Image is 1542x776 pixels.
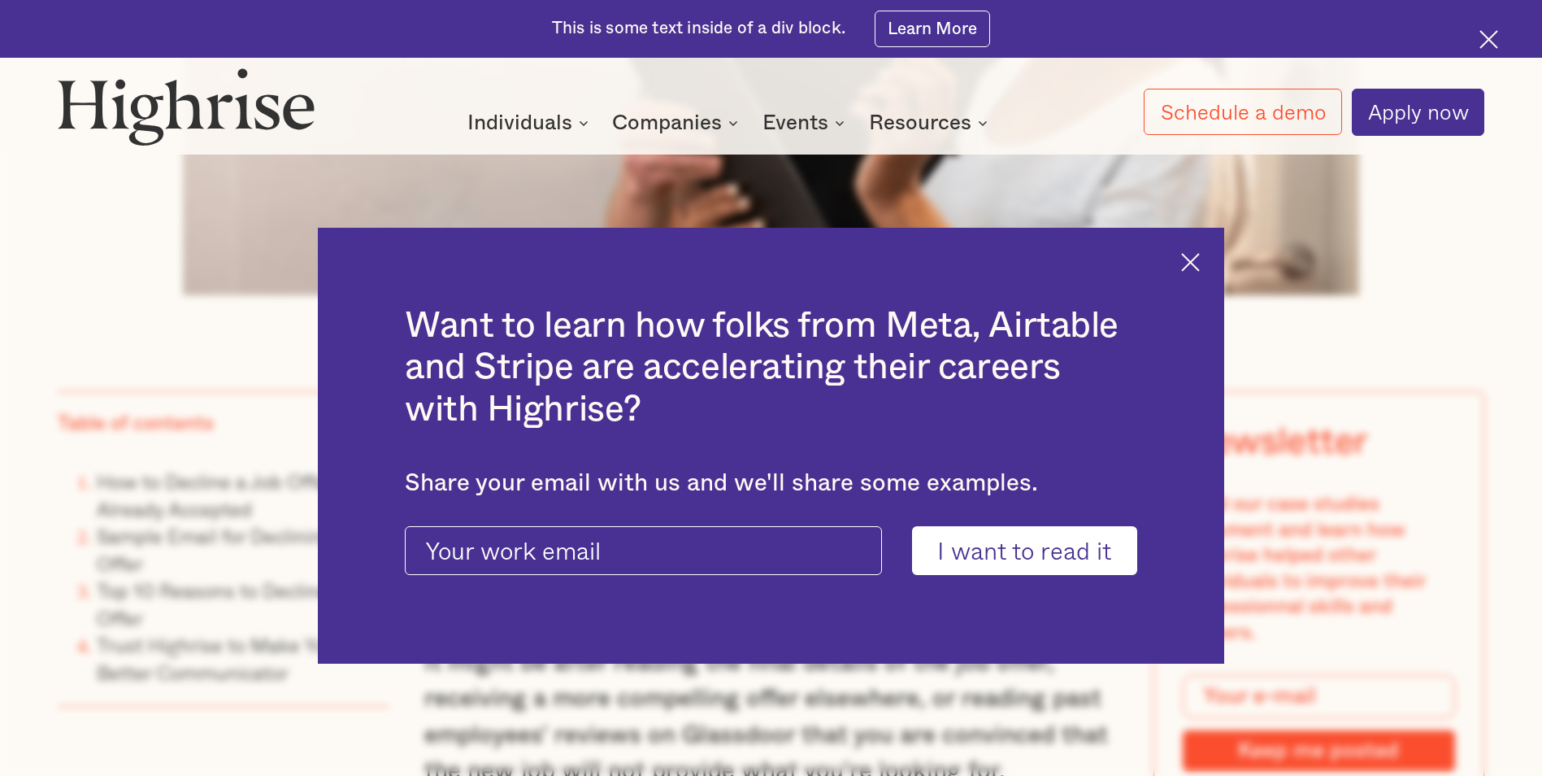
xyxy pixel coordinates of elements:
[405,305,1137,431] h2: Want to learn how folks from Meta, Airtable and Stripe are accelerating their careers with Highrise?
[1144,89,1341,135] a: Schedule a demo
[612,113,743,133] div: Companies
[875,11,991,47] a: Learn More
[762,113,849,133] div: Events
[467,113,593,133] div: Individuals
[552,17,845,40] div: This is some text inside of a div block.
[612,113,722,133] div: Companies
[912,526,1137,574] input: I want to read it
[869,113,971,133] div: Resources
[405,526,882,574] input: Your work email
[869,113,993,133] div: Resources
[762,113,828,133] div: Events
[58,68,315,146] img: Highrise logo
[1181,253,1200,272] img: Cross icon
[467,113,572,133] div: Individuals
[405,526,1137,574] form: current-ascender-blog-article-modal-form
[1479,30,1498,49] img: Cross icon
[1352,89,1484,136] a: Apply now
[405,469,1137,498] div: Share your email with us and we'll share some examples.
